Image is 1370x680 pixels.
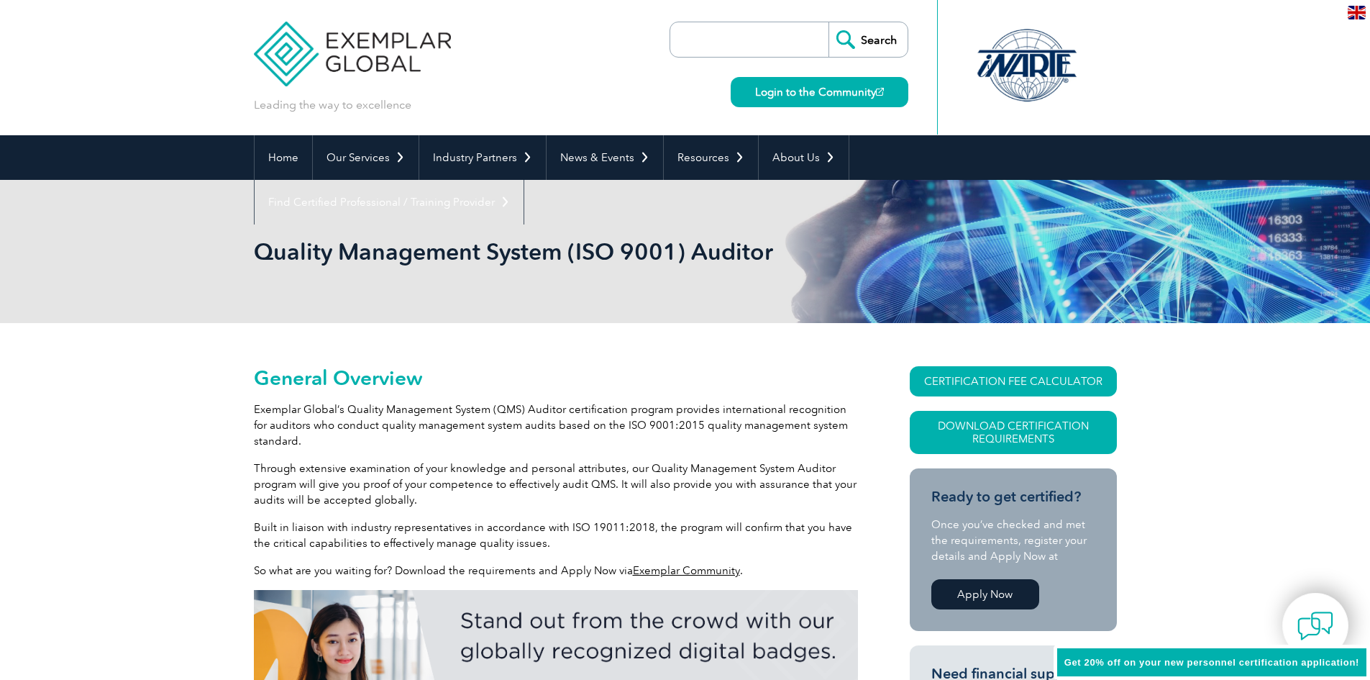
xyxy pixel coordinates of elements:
[419,135,546,180] a: Industry Partners
[254,461,858,508] p: Through extensive examination of your knowledge and personal attributes, our Quality Management S...
[931,517,1095,564] p: Once you’ve checked and met the requirements, register your details and Apply Now at
[931,579,1039,609] a: Apply Now
[910,411,1117,454] a: Download Certification Requirements
[664,135,758,180] a: Resources
[633,564,740,577] a: Exemplar Community
[254,520,858,551] p: Built in liaison with industry representatives in accordance with ISO 19011:2018, the program wil...
[254,237,806,266] h1: Quality Management System (ISO 9001) Auditor
[255,135,312,180] a: Home
[1064,657,1359,668] span: Get 20% off on your new personnel certification application!
[828,22,908,57] input: Search
[759,135,849,180] a: About Us
[910,366,1117,396] a: CERTIFICATION FEE CALCULATOR
[254,97,411,113] p: Leading the way to excellence
[1297,608,1333,644] img: contact-chat.png
[931,488,1095,506] h3: Ready to get certified?
[313,135,419,180] a: Our Services
[876,88,884,96] img: open_square.png
[254,366,858,389] h2: General Overview
[254,402,858,449] p: Exemplar Global’s Quality Management System (QMS) Auditor certification program provides internat...
[254,563,858,579] p: So what are you waiting for? Download the requirements and Apply Now via .
[1348,6,1366,19] img: en
[731,77,908,107] a: Login to the Community
[547,135,663,180] a: News & Events
[255,180,524,225] a: Find Certified Professional / Training Provider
